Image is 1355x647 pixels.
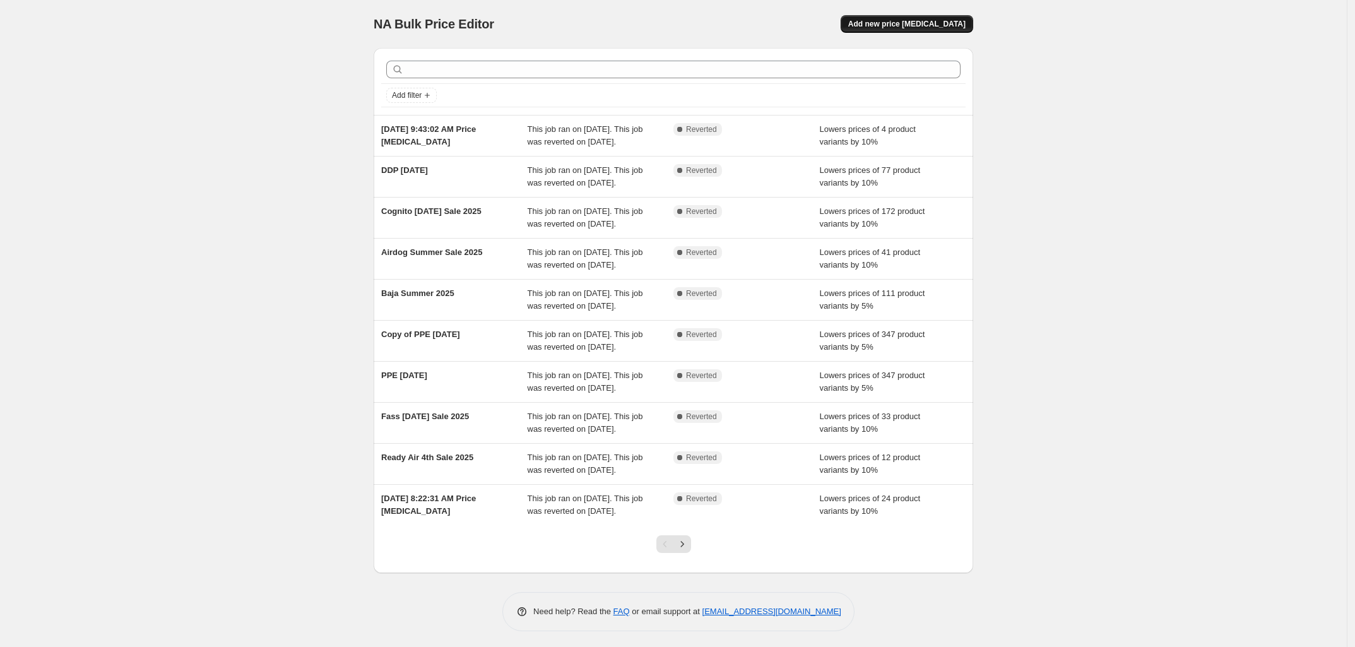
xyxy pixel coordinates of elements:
span: [DATE] 8:22:31 AM Price [MEDICAL_DATA] [381,494,476,516]
span: [DATE] 9:43:02 AM Price [MEDICAL_DATA] [381,124,476,146]
span: or email support at [630,607,702,616]
span: This job ran on [DATE]. This job was reverted on [DATE]. [528,329,643,352]
span: DDP [DATE] [381,165,428,175]
span: Reverted [686,329,717,340]
span: This job ran on [DATE]. This job was reverted on [DATE]. [528,206,643,229]
span: This job ran on [DATE]. This job was reverted on [DATE]. [528,247,643,270]
span: Lowers prices of 347 product variants by 5% [820,329,925,352]
span: Reverted [686,453,717,463]
span: This job ran on [DATE]. This job was reverted on [DATE]. [528,453,643,475]
span: Airdog Summer Sale 2025 [381,247,482,257]
span: Lowers prices of 41 product variants by 10% [820,247,921,270]
span: Baja Summer 2025 [381,288,454,298]
span: Ready Air 4th Sale 2025 [381,453,473,462]
span: NA Bulk Price Editor [374,17,494,31]
span: Lowers prices of 24 product variants by 10% [820,494,921,516]
span: Reverted [686,371,717,381]
span: Lowers prices of 33 product variants by 10% [820,412,921,434]
span: Lowers prices of 12 product variants by 10% [820,453,921,475]
span: Cognito [DATE] Sale 2025 [381,206,482,216]
span: Fass [DATE] Sale 2025 [381,412,469,421]
span: Lowers prices of 172 product variants by 10% [820,206,925,229]
span: Need help? Read the [533,607,613,616]
span: Reverted [686,494,717,504]
a: [EMAIL_ADDRESS][DOMAIN_NAME] [702,607,841,616]
span: Add new price [MEDICAL_DATA] [848,19,966,29]
span: Copy of PPE [DATE] [381,329,460,339]
nav: Pagination [656,535,691,553]
button: Next [673,535,691,553]
span: Lowers prices of 4 product variants by 10% [820,124,916,146]
button: Add new price [MEDICAL_DATA] [841,15,973,33]
span: This job ran on [DATE]. This job was reverted on [DATE]. [528,494,643,516]
span: PPE [DATE] [381,371,427,380]
span: Lowers prices of 111 product variants by 5% [820,288,925,311]
span: Reverted [686,124,717,134]
a: FAQ [613,607,630,616]
span: Reverted [686,247,717,258]
span: Lowers prices of 347 product variants by 5% [820,371,925,393]
span: This job ran on [DATE]. This job was reverted on [DATE]. [528,124,643,146]
span: This job ran on [DATE]. This job was reverted on [DATE]. [528,412,643,434]
button: Add filter [386,88,437,103]
span: Lowers prices of 77 product variants by 10% [820,165,921,187]
span: This job ran on [DATE]. This job was reverted on [DATE]. [528,288,643,311]
span: This job ran on [DATE]. This job was reverted on [DATE]. [528,371,643,393]
span: Add filter [392,90,422,100]
span: Reverted [686,206,717,217]
span: Reverted [686,288,717,299]
span: Reverted [686,412,717,422]
span: Reverted [686,165,717,175]
span: This job ran on [DATE]. This job was reverted on [DATE]. [528,165,643,187]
